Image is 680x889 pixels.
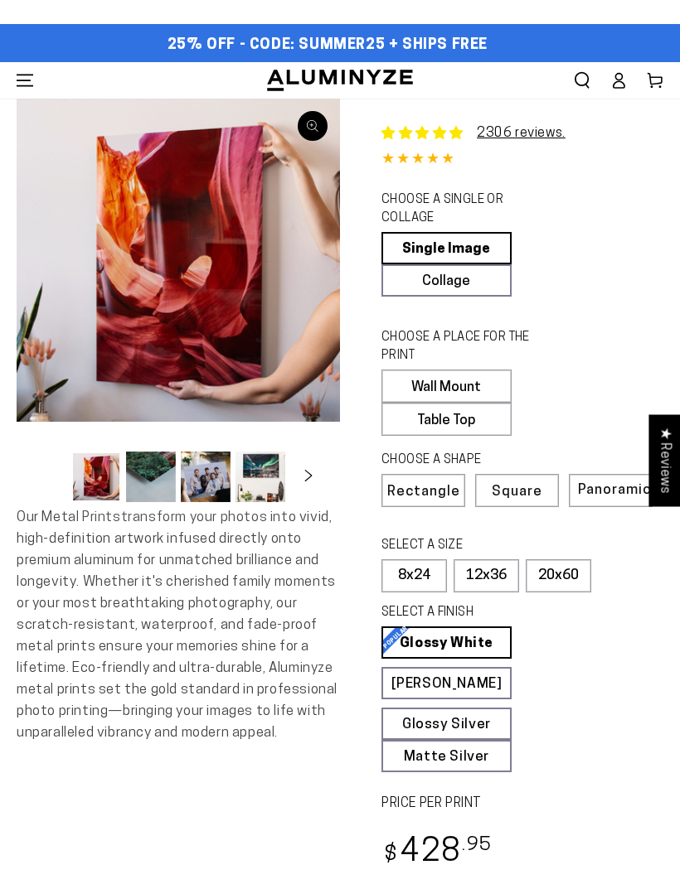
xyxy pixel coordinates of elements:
[381,559,447,592] label: 8x24
[381,123,566,143] a: 2306 reviews.
[381,232,512,264] a: Single Image
[381,264,512,297] a: Collage
[454,559,519,592] label: 12x36
[477,127,566,140] a: 2306 reviews.
[381,604,544,622] legend: SELECT A FINISH
[17,510,338,740] span: Our Metal Prints transform your photos into vivid, high-definition artwork infused directly onto ...
[564,62,600,99] summary: Search our site
[30,459,66,495] button: Slide left
[236,452,285,502] button: Load image 4 in gallery view
[381,148,663,172] div: 4.85 out of 5.0 stars
[381,626,512,659] a: Glossy White
[578,483,651,497] span: Panoramic
[387,485,460,499] span: Rectangle
[126,452,176,502] button: Load image 2 in gallery view
[384,844,398,867] span: $
[71,452,121,502] button: Load image 1 in gallery view
[492,485,542,499] span: Square
[381,329,544,365] legend: CHOOSE A PLACE FOR THE PRINT
[265,68,415,93] img: Aluminyze
[181,452,231,502] button: Load image 3 in gallery view
[290,459,327,495] button: Slide right
[7,62,43,99] summary: Menu
[381,837,492,869] bdi: 428
[381,191,544,228] legend: CHOOSE A SINGLE OR COLLAGE
[381,452,544,470] legend: CHOOSE A SHAPE
[381,370,512,403] label: Wall Mount
[648,414,680,506] div: Click to open Judge.me floating reviews tab
[462,836,492,855] sup: .95
[381,740,512,772] a: Matte Silver
[526,559,591,592] label: 20x60
[381,403,512,436] label: Table Top
[381,795,663,814] label: PRICE PER PRINT
[17,99,340,507] media-gallery: Gallery Viewer
[168,36,488,55] span: 25% OFF - Code: SUMMER25 + Ships Free
[381,708,512,740] a: Glossy Silver
[381,667,512,699] a: [PERSON_NAME]
[381,537,544,555] legend: SELECT A SIZE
